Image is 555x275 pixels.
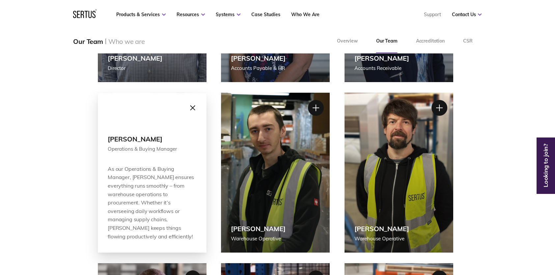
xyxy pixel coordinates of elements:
a: Overview [328,29,367,53]
div: Accounts Receivable [354,64,409,72]
div: [PERSON_NAME] [108,135,197,143]
a: Who We Are [291,12,319,17]
div: Warehouse Operative [354,235,409,243]
div: [PERSON_NAME] [108,54,162,62]
div: [PERSON_NAME] [354,225,409,233]
div: Accounts Payable & HR [231,64,286,72]
div: Director [108,64,162,72]
div: [PERSON_NAME] [231,225,286,233]
a: Contact Us [452,12,482,17]
div: [PERSON_NAME] [354,54,409,62]
a: Accreditation [407,29,454,53]
a: Systems [216,12,240,17]
div: As our Operations & Buying Manager, [PERSON_NAME] ensures everything runs smoothly – from warehou... [108,165,197,241]
a: Resources [177,12,205,17]
div: Warehouse Operative [231,235,286,243]
a: Looking to join? [538,163,553,168]
a: Case Studies [251,12,280,17]
div: Operations & Buying Manager [108,145,197,153]
div: [PERSON_NAME] [231,54,286,62]
a: Products & Services [116,12,166,17]
iframe: Chat Widget [436,199,555,275]
div: Our Team [73,37,103,46]
a: Support [424,12,441,17]
a: CSR [454,29,482,53]
div: Who we are [108,37,145,46]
